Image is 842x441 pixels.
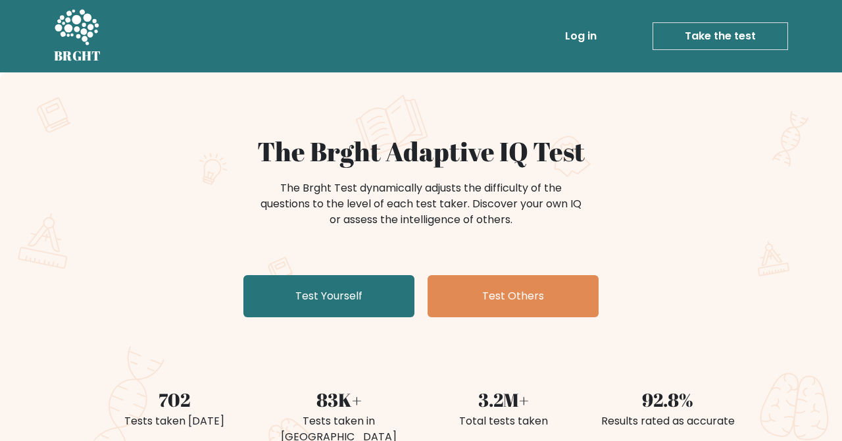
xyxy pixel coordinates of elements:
[243,275,414,317] a: Test Yourself
[593,413,742,429] div: Results rated as accurate
[428,275,599,317] a: Test Others
[560,23,602,49] a: Log in
[54,5,101,67] a: BRGHT
[429,413,578,429] div: Total tests taken
[100,413,249,429] div: Tests taken [DATE]
[653,22,788,50] a: Take the test
[100,136,742,167] h1: The Brght Adaptive IQ Test
[54,48,101,64] h5: BRGHT
[257,180,585,228] div: The Brght Test dynamically adjusts the difficulty of the questions to the level of each test take...
[429,386,578,413] div: 3.2M+
[264,386,413,413] div: 83K+
[593,386,742,413] div: 92.8%
[100,386,249,413] div: 702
